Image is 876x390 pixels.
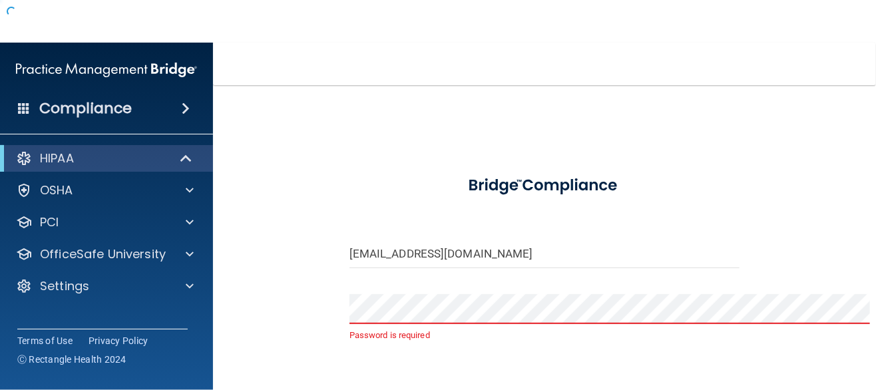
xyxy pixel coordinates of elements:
iframe: Drift Widget Chat Controller [646,296,860,349]
p: HIPAA [40,150,74,166]
img: PMB logo [16,57,197,83]
p: PCI [40,214,59,230]
p: OSHA [40,182,73,198]
p: Password is required [349,327,740,343]
a: Settings [16,278,194,294]
h4: Compliance [39,99,132,118]
a: PCI [16,214,194,230]
a: OSHA [16,182,194,198]
p: OfficeSafe University [40,246,166,262]
a: Privacy Policy [89,334,148,347]
input: Email [349,238,740,268]
span: Ⓒ Rectangle Health 2024 [17,353,126,366]
a: OfficeSafe University [16,246,194,262]
p: Settings [40,278,89,294]
img: bridge_compliance_login_screen.278c3ca4.svg [452,165,637,206]
a: Terms of Use [17,334,73,347]
a: HIPAA [16,150,193,166]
